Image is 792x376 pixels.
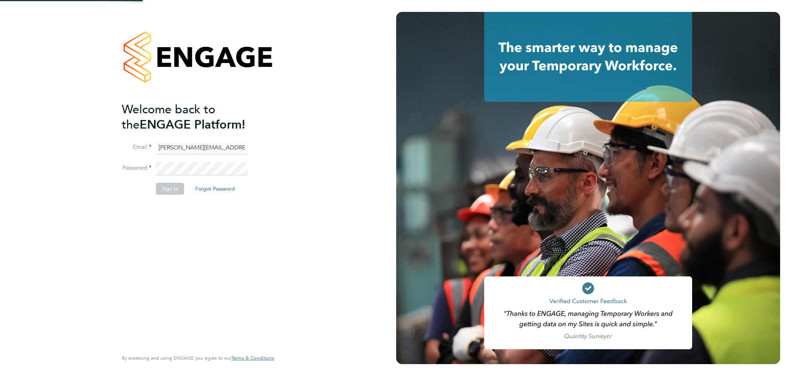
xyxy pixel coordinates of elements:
[231,355,274,361] a: Terms & Conditions
[122,355,274,361] span: By accessing and using ENGAGE you agree to our
[122,164,151,172] label: Password
[156,183,184,195] button: Sign In
[122,143,151,151] label: Email
[122,102,267,132] h2: ENGAGE Platform!
[156,141,248,155] input: Enter your work email...
[189,183,241,195] button: Forgot Password
[122,102,215,132] span: Welcome back to the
